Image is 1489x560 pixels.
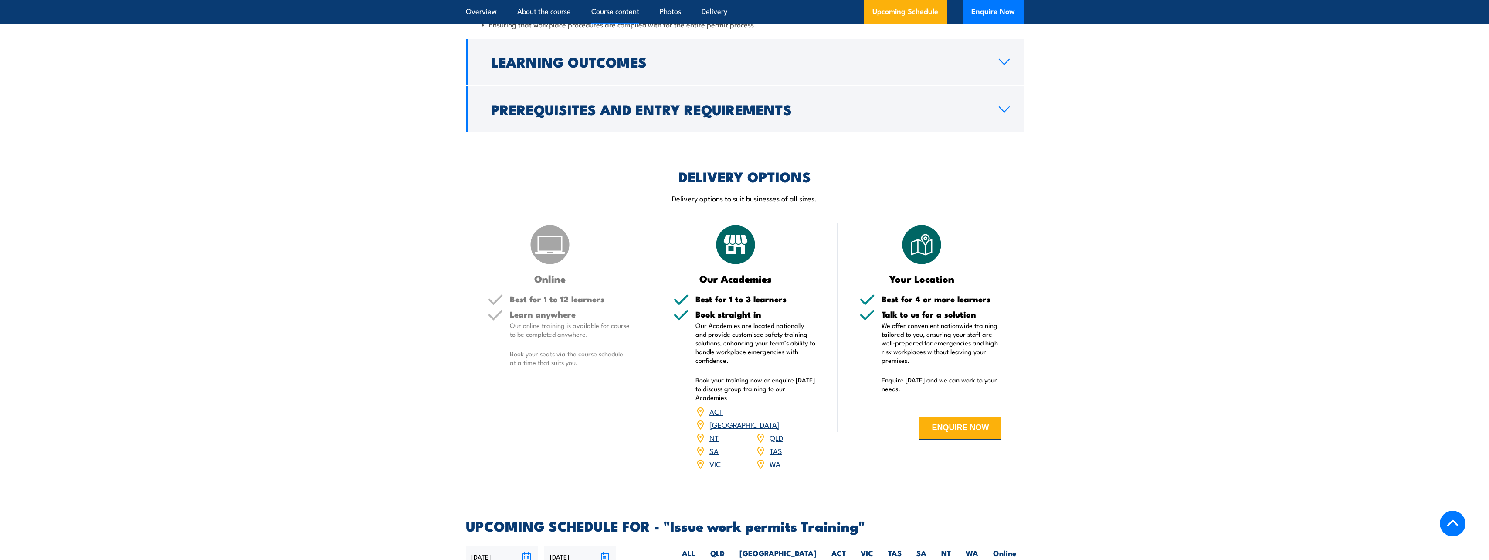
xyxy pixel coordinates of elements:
[510,310,630,318] h5: Learn anywhere
[466,193,1024,203] p: Delivery options to suit businesses of all sizes.
[482,19,1008,29] li: Ensuring that workplace procedures are complied with for the entire permit process
[695,376,816,402] p: Book your training now or enquire [DATE] to discuss group training to our Academies
[709,445,719,456] a: SA
[491,103,985,115] h2: Prerequisites and Entry Requirements
[695,321,816,365] p: Our Academies are located nationally and provide customised safety training solutions, enhancing ...
[709,432,719,443] a: NT
[466,86,1024,132] a: Prerequisites and Entry Requirements
[510,295,630,303] h5: Best for 1 to 12 learners
[491,55,985,68] h2: Learning Outcomes
[488,273,613,283] h3: Online
[882,321,1002,365] p: We offer convenient nationwide training tailored to you, ensuring your staff are well-prepared fo...
[882,376,1002,393] p: Enquire [DATE] and we can work to your needs.
[673,273,798,283] h3: Our Academies
[770,432,783,443] a: QLD
[882,310,1002,318] h5: Talk to us for a solution
[859,273,984,283] h3: Your Location
[510,321,630,338] p: Our online training is available for course to be completed anywhere.
[770,445,782,456] a: TAS
[695,310,816,318] h5: Book straight in
[466,39,1024,85] a: Learning Outcomes
[770,458,780,469] a: WA
[882,295,1002,303] h5: Best for 4 or more learners
[709,406,723,417] a: ACT
[695,295,816,303] h5: Best for 1 to 3 learners
[466,519,1024,532] h2: UPCOMING SCHEDULE FOR - "Issue work permits Training"
[678,170,811,182] h2: DELIVERY OPTIONS
[510,349,630,367] p: Book your seats via the course schedule at a time that suits you.
[709,458,721,469] a: VIC
[709,419,780,430] a: [GEOGRAPHIC_DATA]
[919,417,1001,440] button: ENQUIRE NOW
